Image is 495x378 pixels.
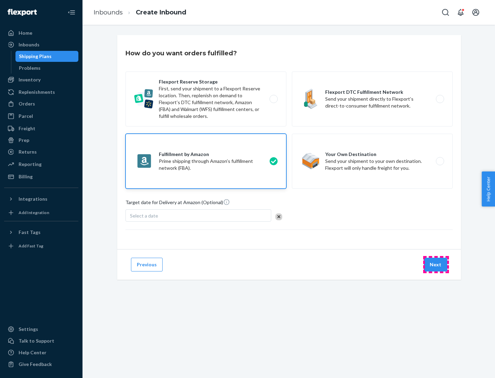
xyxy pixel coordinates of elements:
[4,335,78,346] a: Talk to Support
[19,113,33,120] div: Parcel
[4,159,78,170] a: Reporting
[136,9,186,16] a: Create Inbound
[4,359,78,370] button: Give Feedback
[4,171,78,182] a: Billing
[482,171,495,207] button: Help Center
[8,9,37,16] img: Flexport logo
[19,326,38,333] div: Settings
[19,137,29,144] div: Prep
[125,199,230,209] span: Target date for Delivery at Amazon (Optional)
[19,89,55,96] div: Replenishments
[15,63,79,74] a: Problems
[4,135,78,146] a: Prep
[4,324,78,335] a: Settings
[19,53,52,60] div: Shipping Plans
[19,210,49,215] div: Add Integration
[469,5,483,19] button: Open account menu
[125,49,237,58] h3: How do you want orders fulfilled?
[4,87,78,98] a: Replenishments
[19,30,32,36] div: Home
[424,258,447,271] button: Next
[19,125,35,132] div: Freight
[19,361,52,368] div: Give Feedback
[19,161,42,168] div: Reporting
[4,39,78,50] a: Inbounds
[19,196,47,202] div: Integrations
[4,27,78,38] a: Home
[19,173,33,180] div: Billing
[4,347,78,358] a: Help Center
[19,76,41,83] div: Inventory
[19,41,40,48] div: Inbounds
[19,148,37,155] div: Returns
[19,100,35,107] div: Orders
[4,111,78,122] a: Parcel
[4,207,78,218] a: Add Integration
[4,146,78,157] a: Returns
[19,349,46,356] div: Help Center
[4,123,78,134] a: Freight
[65,5,78,19] button: Close Navigation
[19,337,54,344] div: Talk to Support
[454,5,467,19] button: Open notifications
[131,258,163,271] button: Previous
[4,98,78,109] a: Orders
[4,193,78,204] button: Integrations
[130,213,158,219] span: Select a date
[4,241,78,252] a: Add Fast Tag
[4,227,78,238] button: Fast Tags
[88,2,192,23] ol: breadcrumbs
[4,74,78,85] a: Inventory
[93,9,123,16] a: Inbounds
[15,51,79,62] a: Shipping Plans
[19,65,41,71] div: Problems
[439,5,452,19] button: Open Search Box
[19,229,41,236] div: Fast Tags
[19,243,43,249] div: Add Fast Tag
